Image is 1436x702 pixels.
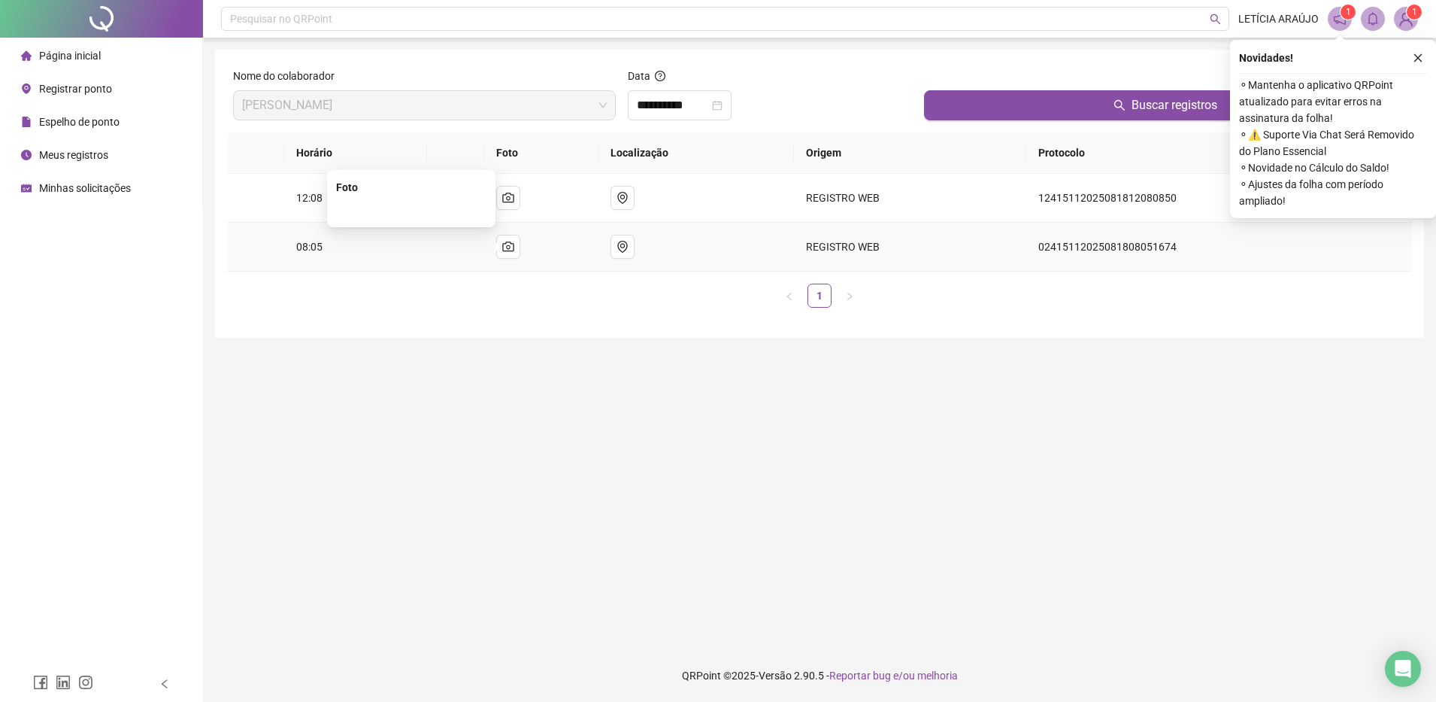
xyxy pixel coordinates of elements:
[284,132,427,174] th: Horário
[794,174,1026,223] td: REGISTRO WEB
[1346,7,1351,17] span: 1
[845,292,854,301] span: right
[1239,50,1293,66] span: Novidades !
[617,241,629,253] span: environment
[628,70,650,82] span: Data
[785,292,794,301] span: left
[56,675,71,690] span: linkedin
[1239,126,1427,160] span: ⚬ ⚠️ Suporte Via Chat Será Removido do Plano Essencial
[21,117,32,127] span: file
[39,50,101,62] span: Página inicial
[829,670,958,682] span: Reportar bug e/ou melhoria
[1132,96,1217,114] span: Buscar registros
[759,670,792,682] span: Versão
[1385,651,1421,687] div: Open Intercom Messenger
[1413,53,1423,63] span: close
[1026,223,1412,272] td: 02415112025081808051674
[1333,12,1347,26] span: notification
[794,132,1026,174] th: Origem
[33,675,48,690] span: facebook
[617,192,629,204] span: environment
[39,149,108,161] span: Meus registros
[336,179,486,196] div: Foto
[1239,176,1427,209] span: ⚬ Ajustes da folha com período ampliado!
[777,284,801,308] button: left
[233,68,344,84] label: Nome do colaborador
[21,183,32,193] span: schedule
[203,649,1436,702] footer: QRPoint © 2025 - 2.90.5 -
[502,192,514,204] span: camera
[1412,7,1417,17] span: 1
[838,284,862,308] button: right
[1210,14,1221,25] span: search
[924,90,1406,120] button: Buscar registros
[21,84,32,94] span: environment
[777,284,801,308] li: Página anterior
[1366,12,1380,26] span: bell
[838,284,862,308] li: Próxima página
[21,150,32,160] span: clock-circle
[242,91,607,120] span: LETÍCIA DE OLIVEIRA ARAÚJO
[1341,5,1356,20] sup: 1
[39,83,112,95] span: Registrar ponto
[159,679,170,689] span: left
[807,284,832,308] li: 1
[484,132,598,174] th: Foto
[296,192,323,204] span: 12:08
[39,182,131,194] span: Minhas solicitações
[502,241,514,253] span: camera
[78,675,93,690] span: instagram
[39,116,120,128] span: Espelho de ponto
[296,241,323,253] span: 08:05
[598,132,793,174] th: Localização
[655,71,665,81] span: question-circle
[794,223,1026,272] td: REGISTRO WEB
[1026,174,1412,223] td: 12415112025081812080850
[1239,160,1427,176] span: ⚬ Novidade no Cálculo do Saldo!
[808,284,831,307] a: 1
[1113,99,1125,111] span: search
[1395,8,1417,30] img: 83917
[1238,11,1319,27] span: LETÍCIA ARAÚJO
[21,50,32,61] span: home
[1407,5,1422,20] sup: Atualize o seu contato no menu Meus Dados
[1026,132,1412,174] th: Protocolo
[1239,77,1427,126] span: ⚬ Mantenha o aplicativo QRPoint atualizado para evitar erros na assinatura da folha!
